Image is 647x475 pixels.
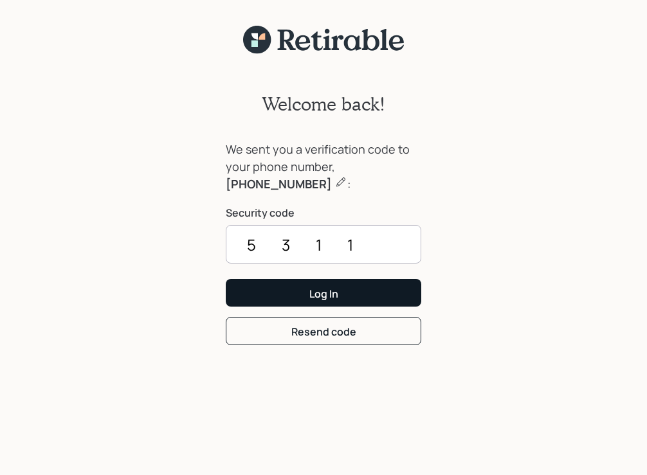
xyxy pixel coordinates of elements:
[226,206,421,220] label: Security code
[291,325,356,339] div: Resend code
[309,287,338,301] div: Log In
[262,93,385,115] h2: Welcome back!
[226,225,421,264] input: ••••
[226,317,421,345] button: Resend code
[226,279,421,307] button: Log In
[226,141,421,193] div: We sent you a verification code to your phone number, :
[226,176,332,192] b: [PHONE_NUMBER]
